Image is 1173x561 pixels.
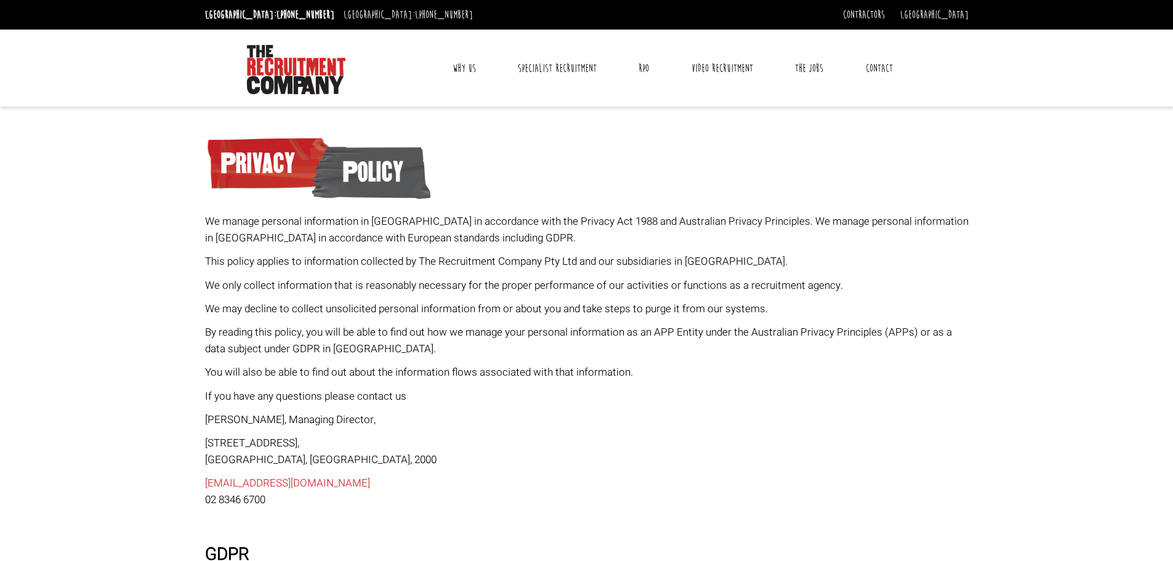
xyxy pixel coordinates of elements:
[682,53,762,84] a: Video Recruitment
[205,475,969,508] p: 02 8346 6700
[843,8,885,22] a: Contractors
[205,253,969,270] p: This policy applies to information collected by The Recruitment Company Pty Ltd and our subsidiar...
[443,53,485,84] a: Why Us
[341,5,476,25] li: [GEOGRAPHIC_DATA]:
[205,435,969,468] p: [STREET_ADDRESS], [GEOGRAPHIC_DATA], [GEOGRAPHIC_DATA], 2000
[205,132,334,194] span: Privacy
[202,5,337,25] li: [GEOGRAPHIC_DATA]:
[205,301,969,317] p: We may decline to collect unsolicited personal information from or about you and take steps to pu...
[786,53,832,84] a: The Jobs
[205,277,969,294] p: We only collect information that is reasonably necessary for the proper performance of our activi...
[509,53,606,84] a: Specialist Recruitment
[629,53,658,84] a: RPO
[205,364,969,381] p: You will also be able to find out about the information flows associated with that information.
[857,53,902,84] a: Contact
[312,141,431,203] span: Policy
[205,411,969,428] p: [PERSON_NAME], Managing Director,
[205,388,969,405] p: If you have any questions please contact us
[205,475,370,491] a: [EMAIL_ADDRESS][DOMAIN_NAME]
[276,8,334,22] a: [PHONE_NUMBER]
[205,213,969,246] p: We manage personal information in [GEOGRAPHIC_DATA] in accordance with the Privacy Act 1988 and A...
[900,8,969,22] a: [GEOGRAPHIC_DATA]
[205,324,969,357] p: By reading this policy, you will be able to find out how we manage your personal information as a...
[247,45,345,94] img: The Recruitment Company
[415,8,473,22] a: [PHONE_NUMBER]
